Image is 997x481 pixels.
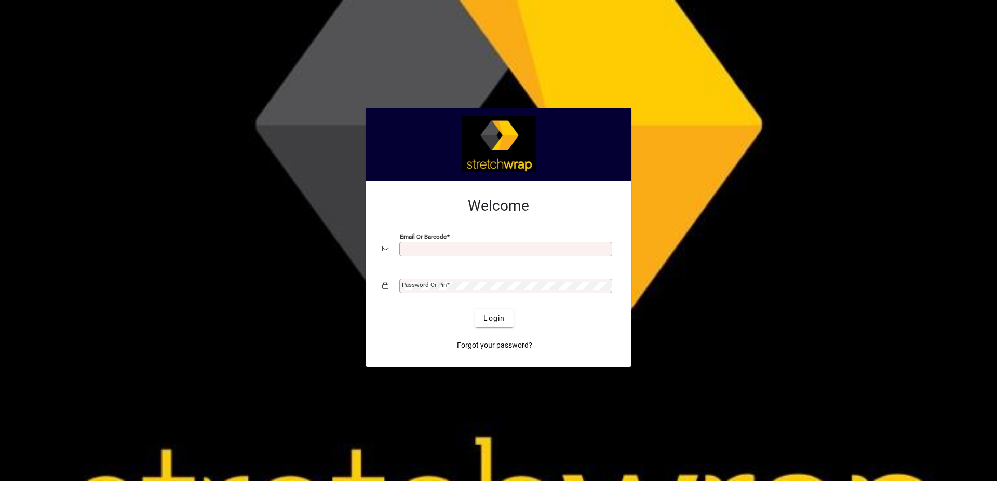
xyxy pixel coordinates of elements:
span: Login [483,313,505,324]
span: Forgot your password? [457,340,532,351]
a: Forgot your password? [453,336,536,354]
mat-label: Email or Barcode [400,233,447,240]
button: Login [475,309,513,327]
h2: Welcome [382,197,615,215]
mat-label: Password or Pin [402,281,447,288]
